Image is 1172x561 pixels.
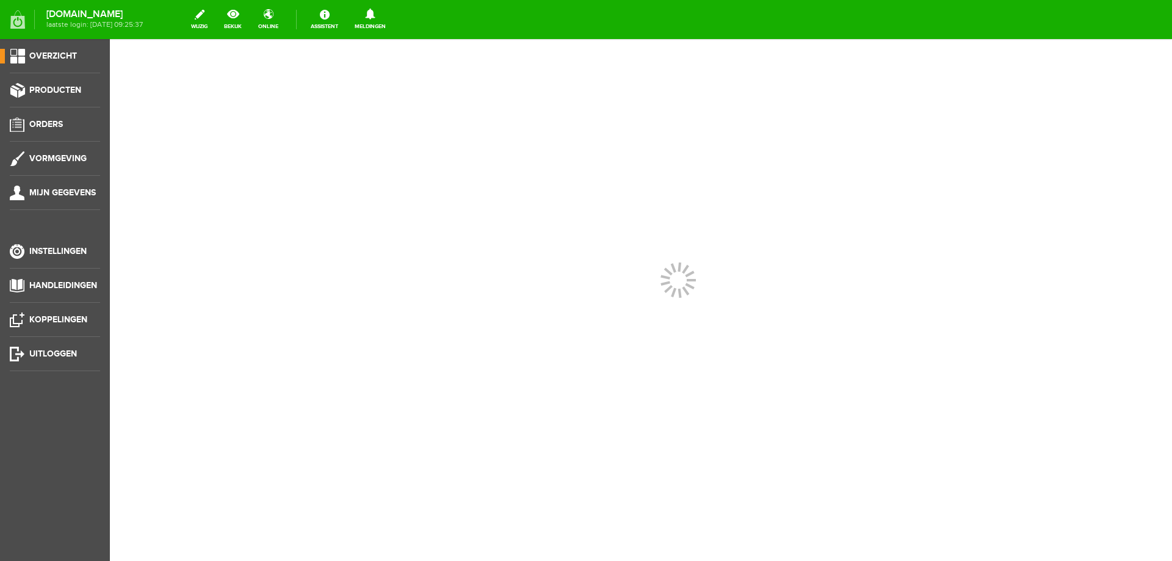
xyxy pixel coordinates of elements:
span: Instellingen [29,246,87,256]
span: Uitloggen [29,349,77,359]
a: online [251,6,286,33]
span: Orders [29,119,63,129]
a: wijzig [184,6,215,33]
span: Koppelingen [29,314,87,325]
strong: [DOMAIN_NAME] [46,11,143,18]
span: Handleidingen [29,280,97,291]
a: Meldingen [347,6,393,33]
a: Assistent [303,6,345,33]
span: Overzicht [29,51,77,61]
a: bekijk [217,6,249,33]
span: Producten [29,85,81,95]
span: laatste login: [DATE] 09:25:37 [46,21,143,28]
span: Vormgeving [29,153,87,164]
span: Mijn gegevens [29,187,96,198]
